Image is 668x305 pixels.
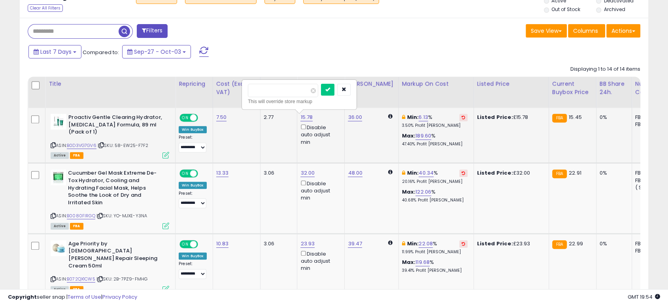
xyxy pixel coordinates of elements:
[179,80,209,88] div: Repricing
[51,169,169,228] div: ASIN:
[216,80,257,96] div: Cost (Exc. VAT)
[552,240,567,249] small: FBA
[180,115,190,121] span: ON
[402,132,416,139] b: Max:
[407,169,419,177] b: Min:
[568,24,605,38] button: Columns
[415,132,431,140] a: 189.60
[300,113,313,121] a: 15.78
[402,132,468,147] div: %
[635,184,661,191] div: ( SFP: 1 )
[407,240,419,247] b: Min:
[300,169,315,177] a: 32.00
[635,177,661,184] div: FBM: 2
[348,240,362,248] a: 39.47
[477,169,543,177] div: £32.00
[137,24,168,38] button: Filters
[419,113,428,121] a: 6.13
[51,223,69,230] span: All listings currently available for purchase on Amazon
[180,170,190,177] span: ON
[264,169,291,177] div: 3.06
[102,293,137,301] a: Privacy Policy
[348,80,395,88] div: [PERSON_NAME]
[402,169,468,184] div: %
[402,188,468,203] div: %
[68,169,164,208] b: Cucumber Gel Mask Extreme De-Tox Hydrator, Cooling and Hydrating Facial Mask, Helps Soothe the Lo...
[477,80,545,88] div: Listed Price
[248,98,351,105] div: This will override store markup
[197,170,209,177] span: OFF
[51,152,69,159] span: All listings currently available for purchase on Amazon
[477,169,513,177] b: Listed Price:
[67,213,95,219] a: B0080FIRGQ
[8,294,137,301] div: seller snap | |
[552,114,567,122] small: FBA
[49,80,172,88] div: Title
[96,276,147,282] span: | SKU: 2B-7PZ9-FMHG
[477,114,543,121] div: £15.78
[606,24,640,38] button: Actions
[635,121,661,128] div: FBM: 2
[402,80,470,88] div: Markup on Cost
[600,169,626,177] div: 0%
[179,126,207,133] div: Win BuyBox
[402,259,468,273] div: %
[604,6,625,13] label: Archived
[402,114,468,128] div: %
[179,252,207,260] div: Win BuyBox
[600,80,628,96] div: BB Share 24h.
[179,182,207,189] div: Win BuyBox
[300,123,338,146] div: Disable auto adjust min
[8,293,37,301] strong: Copyright
[402,258,416,266] b: Max:
[264,114,291,121] div: 2.77
[573,27,598,35] span: Columns
[67,276,95,282] a: B072QX1CW5
[51,114,66,130] img: 41eq-V6-flL._SL40_.jpg
[40,48,72,56] span: Last 7 Days
[216,240,229,248] a: 10.83
[180,241,190,248] span: ON
[415,258,430,266] a: 119.68
[348,113,362,121] a: 36.00
[300,249,338,272] div: Disable auto adjust min
[635,114,661,121] div: FBA: 17
[179,135,207,152] div: Preset:
[28,4,63,12] div: Clear All Filters
[51,169,66,185] img: 41nFEw5jATS._SL40_.jpg
[402,141,468,147] p: 47.40% Profit [PERSON_NAME]
[407,113,419,121] b: Min:
[179,261,207,279] div: Preset:
[98,142,148,149] span: | SKU: 58-EW25-F7F2
[526,24,567,38] button: Save View
[51,114,169,158] div: ASIN:
[600,240,626,247] div: 0%
[402,179,468,185] p: 20.16% Profit [PERSON_NAME]
[51,240,66,256] img: 31qHXQLltZL._SL40_.jpg
[635,80,664,96] div: Num of Comp.
[477,240,513,247] b: Listed Price:
[635,247,661,254] div: FBM: 3
[300,240,315,248] a: 23.93
[477,113,513,121] b: Listed Price:
[419,169,434,177] a: 40.34
[402,249,468,255] p: 11.99% Profit [PERSON_NAME]
[600,114,626,121] div: 0%
[570,66,640,73] div: Displaying 1 to 14 of 14 items
[348,169,362,177] a: 48.00
[68,240,164,271] b: Age Priority by [DEMOGRAPHIC_DATA][PERSON_NAME] Repair Sleeping Cream 50ml
[415,188,431,196] a: 122.06
[216,113,227,121] a: 7.50
[419,240,433,248] a: 22.08
[67,142,96,149] a: B0D3VG7GV6
[264,240,291,247] div: 3.06
[402,268,468,273] p: 39.41% Profit [PERSON_NAME]
[68,293,101,301] a: Terms of Use
[402,188,416,196] b: Max:
[179,191,207,209] div: Preset:
[122,45,191,58] button: Sep-27 - Oct-03
[28,45,81,58] button: Last 7 Days
[134,48,181,56] span: Sep-27 - Oct-03
[300,179,338,202] div: Disable auto adjust min
[552,80,593,96] div: Current Buybox Price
